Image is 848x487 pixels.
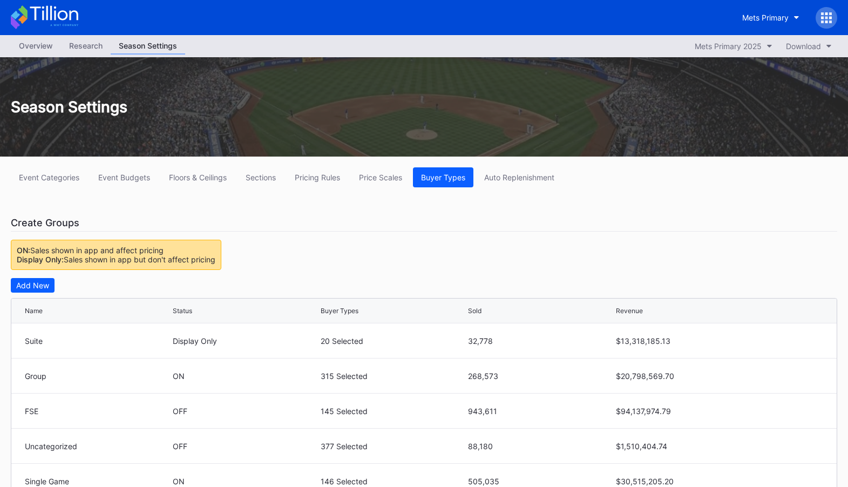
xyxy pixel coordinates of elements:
[25,307,43,315] div: Name
[173,371,318,381] div: ON
[11,38,61,55] a: Overview
[321,442,466,451] div: 377 Selected
[742,13,789,22] div: Mets Primary
[11,38,61,53] div: Overview
[11,278,55,293] button: Add New
[25,371,170,381] div: Group
[689,39,778,53] button: Mets Primary 2025
[468,307,481,315] div: Sold
[616,336,761,346] div: $13,318,185.13
[173,407,318,416] div: OFF
[17,255,215,264] div: Sales shown in app but don't affect pricing
[468,442,613,451] div: 88,180
[786,42,821,51] div: Download
[616,307,643,315] div: Revenue
[17,246,215,255] div: Sales shown in app and affect pricing
[173,336,318,346] div: Display Only
[321,371,466,381] div: 315 Selected
[98,173,150,182] div: Event Budgets
[16,281,49,290] div: Add New
[11,214,837,232] div: Create Groups
[351,167,410,187] button: Price Scales
[468,407,613,416] div: 943,611
[246,173,276,182] div: Sections
[61,38,111,53] div: Research
[238,167,284,187] button: Sections
[468,336,613,346] div: 32,778
[321,407,466,416] div: 145 Selected
[321,336,466,346] div: 20 Selected
[484,173,554,182] div: Auto Replenishment
[25,407,170,416] div: FSE
[468,371,613,381] div: 268,573
[695,42,762,51] div: Mets Primary 2025
[321,477,466,486] div: 146 Selected
[61,38,111,55] a: Research
[321,307,358,315] div: Buyer Types
[287,167,348,187] button: Pricing Rules
[173,477,318,486] div: ON
[173,442,318,451] div: OFF
[616,407,761,416] div: $94,137,974.79
[359,173,402,182] div: Price Scales
[616,371,761,381] div: $20,798,569.70
[413,167,473,187] button: Buyer Types
[25,442,170,451] div: Uncategorized
[468,477,613,486] div: 505,035
[17,246,30,255] span: ON:
[11,167,87,187] button: Event Categories
[25,336,170,346] div: Suite
[19,173,79,182] div: Event Categories
[17,255,64,264] span: Display Only:
[111,38,185,55] a: Season Settings
[173,307,192,315] div: Status
[781,39,837,53] button: Download
[421,173,465,182] div: Buyer Types
[616,442,761,451] div: $1,510,404.74
[90,167,158,187] button: Event Budgets
[476,167,562,187] button: Auto Replenishment
[734,8,808,28] button: Mets Primary
[169,173,227,182] div: Floors & Ceilings
[616,477,761,486] div: $30,515,205.20
[161,167,235,187] button: Floors & Ceilings
[25,477,170,486] div: Single Game
[295,173,340,182] div: Pricing Rules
